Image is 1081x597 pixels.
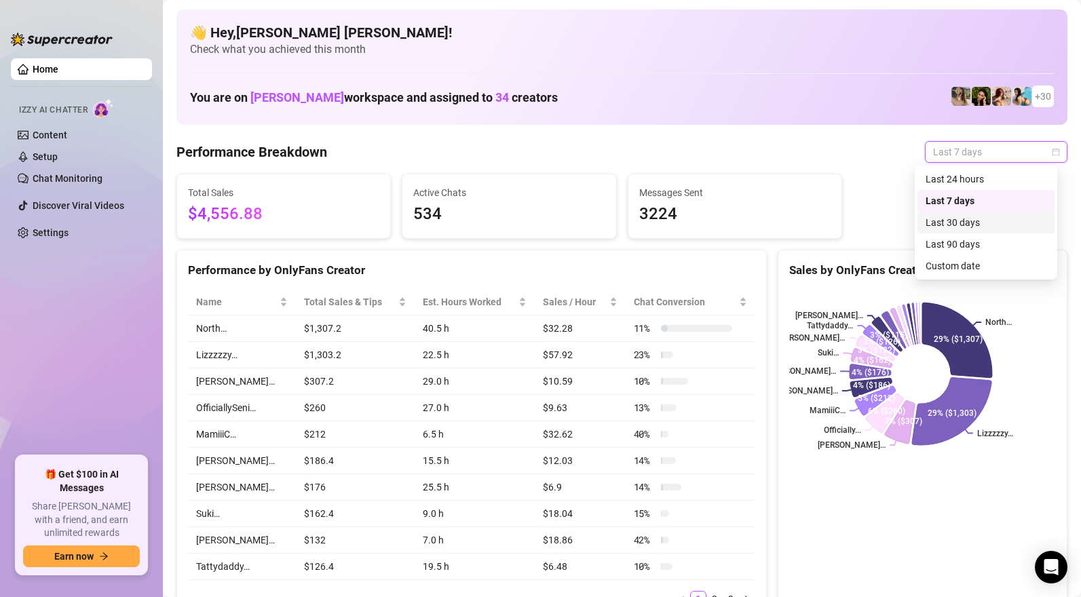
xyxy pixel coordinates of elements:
td: North… [188,315,296,342]
a: Content [33,130,67,140]
td: $1,307.2 [296,315,415,342]
td: $32.28 [535,315,626,342]
span: Chat Conversion [634,294,736,309]
img: logo-BBDzfeDw.svg [11,33,113,46]
text: Suki… [818,349,839,358]
span: + 30 [1035,89,1051,104]
td: 15.5 h [415,448,535,474]
text: [PERSON_NAME]… [768,367,836,377]
button: Earn nowarrow-right [23,545,140,567]
td: $186.4 [296,448,415,474]
span: arrow-right [99,552,109,561]
span: 14 % [634,480,656,495]
td: $57.92 [535,342,626,368]
td: [PERSON_NAME]… [188,448,296,474]
th: Name [188,289,296,315]
text: [PERSON_NAME]… [770,386,838,396]
span: 10 % [634,374,656,389]
span: Last 7 days [933,142,1059,162]
h4: Performance Breakdown [176,142,327,161]
div: Last 90 days [926,237,1046,252]
td: MamiiiC… [188,421,296,448]
span: 13 % [634,400,656,415]
div: Last 24 hours [926,172,1046,187]
td: $176 [296,474,415,501]
td: $10.59 [535,368,626,395]
td: $9.63 [535,395,626,421]
span: Total Sales [188,185,379,200]
td: $6.9 [535,474,626,501]
td: OfficiallySeni… [188,395,296,421]
h1: You are on workspace and assigned to creators [190,90,558,105]
td: 22.5 h [415,342,535,368]
text: [PERSON_NAME]… [795,311,863,321]
td: 25.5 h [415,474,535,501]
td: 40.5 h [415,315,535,342]
td: 7.0 h [415,527,535,554]
th: Sales / Hour [535,289,626,315]
div: Est. Hours Worked [423,294,516,309]
span: $4,556.88 [188,201,379,227]
span: Messages Sent [639,185,831,200]
td: $6.48 [535,554,626,580]
a: Chat Monitoring [33,173,102,184]
td: Tattydaddy… [188,554,296,580]
span: 11 % [634,321,656,336]
span: Total Sales & Tips [304,294,396,309]
img: playfuldimples (@playfuldimples) [972,87,991,106]
span: Share [PERSON_NAME] with a friend, and earn unlimited rewards [23,500,140,540]
td: 19.5 h [415,554,535,580]
a: Settings [33,227,69,238]
text: North… [985,317,1012,327]
span: calendar [1052,148,1060,156]
span: 40 % [634,427,656,442]
img: emilylou (@emilyylouu) [951,87,970,106]
span: Izzy AI Chatter [19,104,88,117]
div: Last 90 days [917,233,1055,255]
td: $307.2 [296,368,415,395]
div: Custom date [926,258,1046,273]
div: Last 30 days [917,212,1055,233]
h4: 👋 Hey, [PERSON_NAME] [PERSON_NAME] ! [190,23,1054,42]
img: AI Chatter [93,98,114,118]
text: MamiiiC… [810,406,846,415]
td: 27.0 h [415,395,535,421]
div: Performance by OnlyFans Creator [188,261,755,280]
span: 🎁 Get $100 in AI Messages [23,468,140,495]
div: Last 30 days [926,215,1046,230]
div: Open Intercom Messenger [1035,551,1067,583]
td: [PERSON_NAME]… [188,368,296,395]
td: $12.03 [535,448,626,474]
td: Lizzzzzy… [188,342,296,368]
span: Sales / Hour [543,294,607,309]
td: $212 [296,421,415,448]
td: $132 [296,527,415,554]
span: Active Chats [413,185,605,200]
span: 534 [413,201,605,227]
td: $32.62 [535,421,626,448]
span: Earn now [54,551,94,562]
td: $18.04 [535,501,626,527]
text: Officially... [824,425,861,435]
text: Tattydaddy… [807,321,853,330]
td: $162.4 [296,501,415,527]
td: 29.0 h [415,368,535,395]
a: Setup [33,151,58,162]
text: Lizzzzzy… [977,429,1013,438]
img: North (@northnattvip) [1012,87,1031,106]
td: $1,303.2 [296,342,415,368]
td: Suki… [188,501,296,527]
text: [PERSON_NAME]… [818,440,886,450]
img: North (@northnattfree) [992,87,1011,106]
span: [PERSON_NAME] [250,90,344,104]
span: 34 [495,90,509,104]
span: 15 % [634,506,656,521]
td: $126.4 [296,554,415,580]
span: 10 % [634,559,656,574]
div: Custom date [917,255,1055,277]
div: Last 24 hours [917,168,1055,190]
span: 42 % [634,533,656,547]
span: 3224 [639,201,831,227]
td: $260 [296,395,415,421]
text: [PERSON_NAME]… [777,333,845,343]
